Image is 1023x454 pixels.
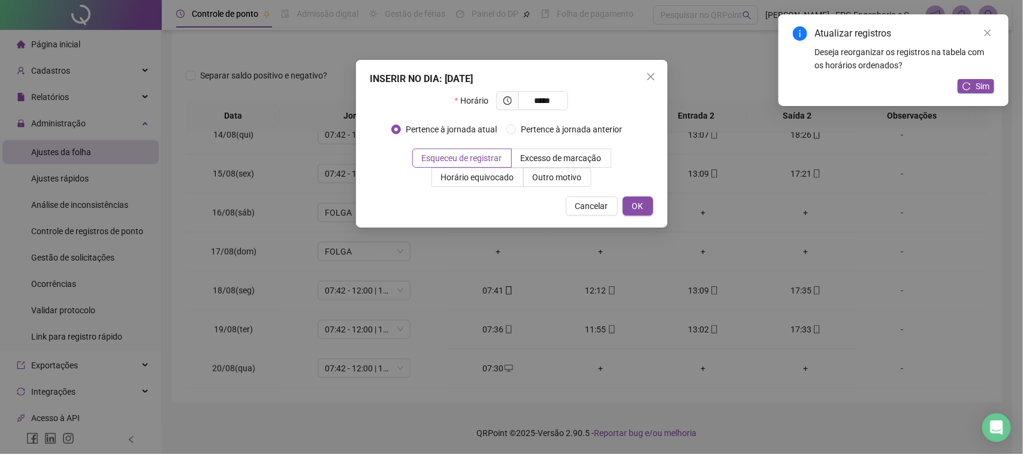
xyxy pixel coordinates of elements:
span: Esqueceu de registrar [422,153,502,163]
span: info-circle [793,26,807,41]
span: Pertence à jornada anterior [516,123,627,136]
a: Close [981,26,994,40]
span: Horário equivocado [441,172,514,182]
span: Pertence à jornada atual [401,123,502,136]
button: OK [623,196,653,216]
label: Horário [455,91,496,110]
span: reload [962,82,971,90]
span: Excesso de marcação [521,153,602,163]
span: Outro motivo [533,172,582,182]
div: INSERIR NO DIA : [DATE] [370,72,653,86]
button: Sim [958,79,994,93]
div: Atualizar registros [814,26,994,41]
div: Deseja reorganizar os registros na tabela com os horários ordenados? [814,46,994,72]
span: Sim [976,80,989,93]
span: Cancelar [575,199,608,213]
span: close [646,72,656,81]
span: close [983,29,992,37]
span: OK [632,199,644,213]
span: clock-circle [503,96,512,105]
button: Close [641,67,660,86]
button: Cancelar [566,196,618,216]
div: Open Intercom Messenger [982,413,1011,442]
